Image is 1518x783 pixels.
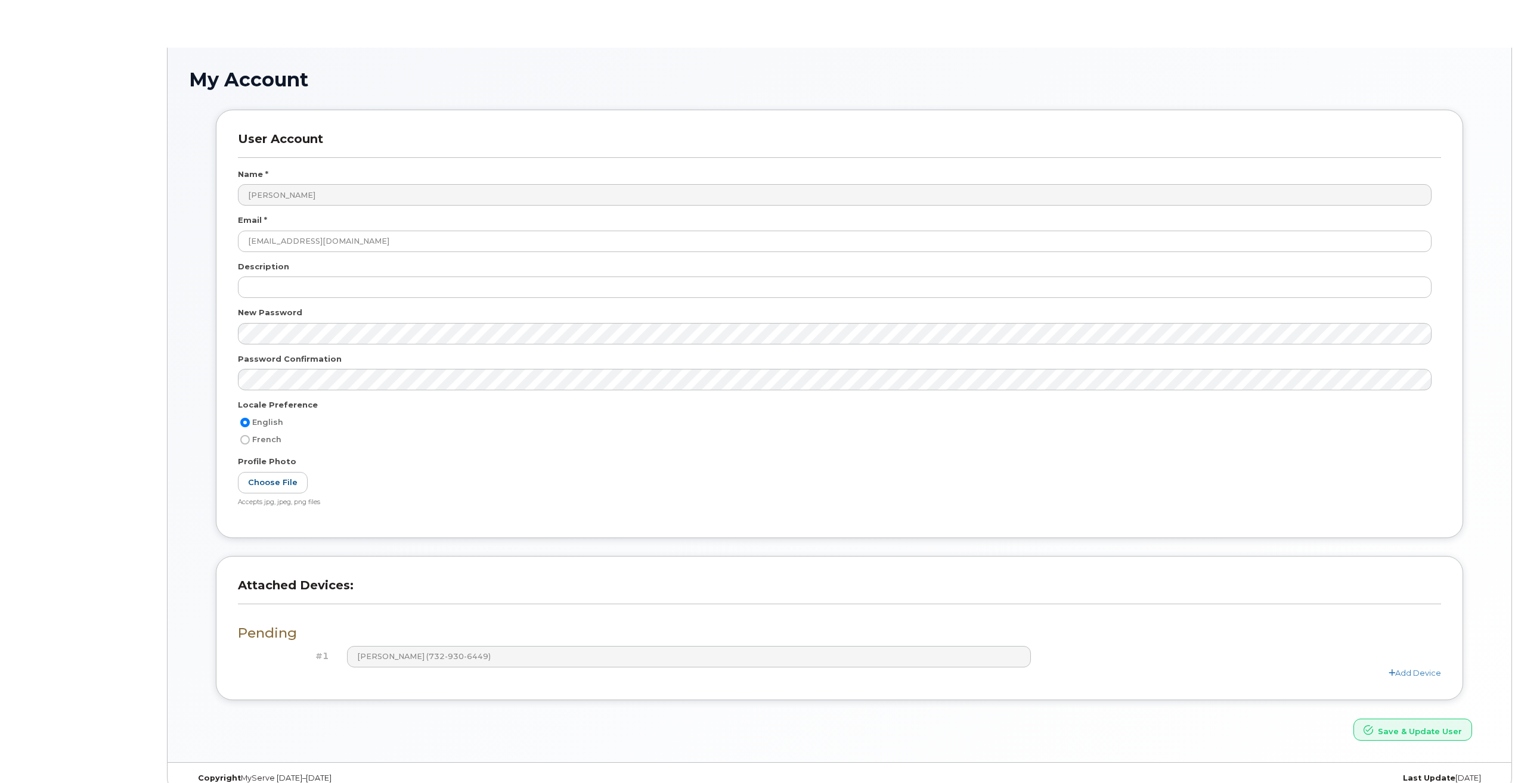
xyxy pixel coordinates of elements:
h1: My Account [189,69,1490,90]
strong: Last Update [1403,773,1455,782]
label: Locale Preference [238,399,318,411]
div: MyServe [DATE]–[DATE] [189,773,622,783]
span: French [252,435,281,444]
button: Save & Update User [1353,719,1472,741]
label: Name * [238,169,268,180]
label: Password Confirmation [238,353,342,365]
a: Add Device [1389,668,1441,678]
strong: Copyright [198,773,241,782]
input: English [240,418,250,427]
label: Email * [238,215,267,226]
span: English [252,418,283,427]
div: [DATE] [1057,773,1490,783]
h3: Pending [238,626,1441,641]
input: French [240,435,250,445]
label: Choose File [238,472,308,494]
label: Description [238,261,289,272]
div: Accepts jpg, jpeg, png files [238,498,1432,507]
h4: #1 [247,651,329,661]
h3: Attached Devices: [238,578,1441,604]
label: Profile Photo [238,456,296,467]
label: New Password [238,307,302,318]
h3: User Account [238,132,1441,157]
